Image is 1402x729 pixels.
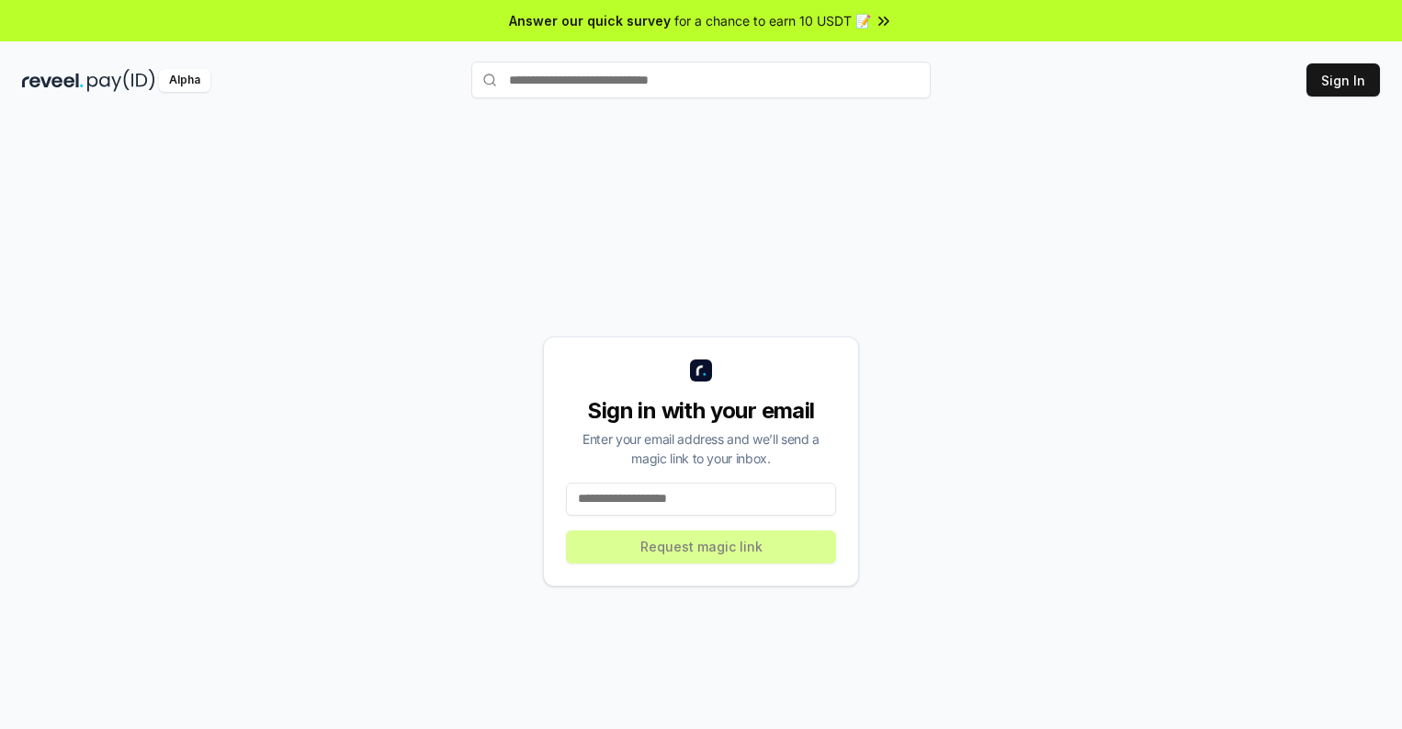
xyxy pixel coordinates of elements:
[1306,63,1380,97] button: Sign In
[87,69,155,92] img: pay_id
[22,69,84,92] img: reveel_dark
[159,69,210,92] div: Alpha
[566,429,836,468] div: Enter your email address and we’ll send a magic link to your inbox.
[674,11,871,30] span: for a chance to earn 10 USDT 📝
[690,359,712,382] img: logo_small
[566,396,836,426] div: Sign in with your email
[509,11,671,30] span: Answer our quick survey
